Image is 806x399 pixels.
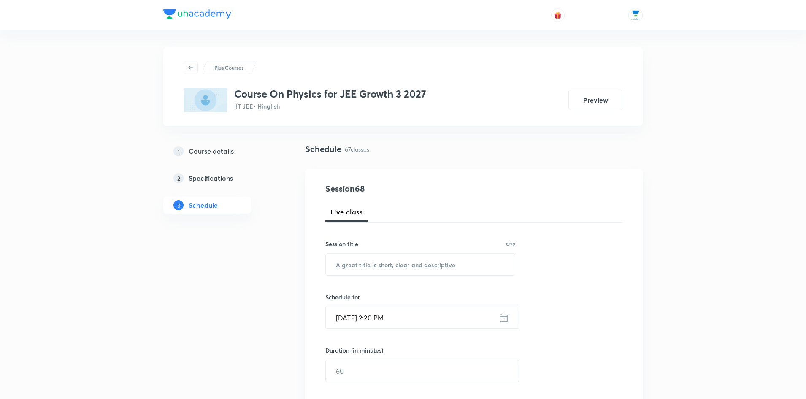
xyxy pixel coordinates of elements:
h4: Session 68 [325,182,479,195]
h5: Specifications [189,173,233,183]
h5: Course details [189,146,234,156]
button: avatar [551,8,565,22]
img: Company Logo [163,9,231,19]
h6: Duration (in minutes) [325,346,383,355]
p: 67 classes [345,145,369,154]
h6: Session title [325,239,358,248]
img: 3C692E02-6434-4D5C-A775-5134CB6CF1C4_plus.png [184,88,227,112]
p: 1 [173,146,184,156]
img: UnacademyRaipur Unacademy Raipur [628,8,643,22]
span: Live class [330,207,362,217]
button: Preview [568,90,622,110]
a: 1Course details [163,143,278,160]
h3: Course On Physics for JEE Growth 3 2027 [234,88,426,100]
p: Plus Courses [214,64,243,71]
h4: Schedule [305,143,341,155]
img: avatar [554,11,562,19]
p: IIT JEE • Hinglish [234,102,426,111]
p: 0/99 [506,242,515,246]
input: A great title is short, clear and descriptive [326,254,515,275]
input: 60 [326,360,519,382]
p: 3 [173,200,184,210]
h5: Schedule [189,200,218,210]
a: 2Specifications [163,170,278,187]
a: Company Logo [163,9,231,22]
p: 2 [173,173,184,183]
h6: Schedule for [325,293,515,301]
